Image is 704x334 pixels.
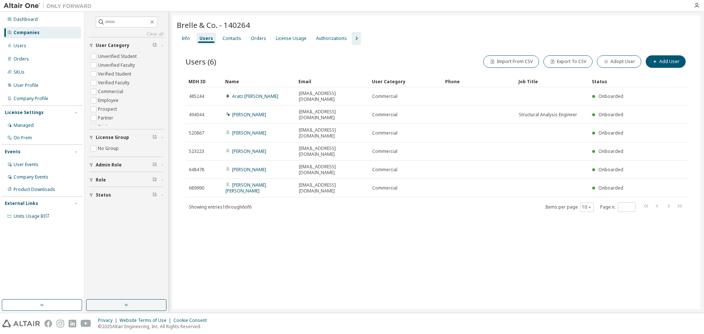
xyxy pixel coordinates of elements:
button: Add User [646,55,686,68]
span: 485244 [189,93,204,99]
span: Clear filter [153,162,157,168]
label: Unverified Student [98,52,138,61]
div: User Profile [14,82,38,88]
div: MDH ID [188,76,219,87]
button: Admin Role [89,157,164,173]
img: facebook.svg [44,320,52,327]
div: On Prem [14,135,32,141]
img: Altair One [4,2,95,10]
span: Onboarded [598,93,623,99]
span: 494044 [189,112,204,118]
div: External Links [5,201,38,206]
label: Trial [98,122,109,131]
span: Commercial [372,185,397,191]
span: Items per page [545,202,594,212]
label: Verified Faculty [98,78,131,87]
span: Commercial [372,112,397,118]
p: © 2025 Altair Engineering, Inc. All Rights Reserved. [98,323,211,330]
a: Clear all [89,31,164,37]
div: Cookie Consent [173,318,211,323]
div: Events [5,149,21,155]
div: License Usage [276,36,307,41]
span: Commercial [372,148,397,154]
span: Onboarded [598,148,623,154]
span: Units Usage BI [14,213,49,219]
img: altair_logo.svg [2,320,40,327]
button: Export To CSV [543,55,593,68]
button: 10 [582,204,592,210]
span: Commercial [372,130,397,136]
span: Clear filter [153,192,157,198]
div: Orders [14,56,29,62]
span: Onboarded [598,185,623,191]
a: [PERSON_NAME] [232,111,266,118]
span: Page n. [600,202,635,212]
button: Adopt User [597,55,641,68]
span: [EMAIL_ADDRESS][DOMAIN_NAME] [299,182,366,194]
div: Contacts [223,36,241,41]
a: [PERSON_NAME] [232,148,266,154]
div: Company Events [14,174,48,180]
div: Status [592,76,643,87]
a: [PERSON_NAME] [232,166,266,173]
span: Admin Role [96,162,122,168]
div: Users [14,43,26,49]
span: 520867 [189,130,204,136]
span: Clear filter [153,43,157,48]
label: Employee [98,96,120,105]
span: Clear filter [153,135,157,140]
button: License Group [89,129,164,146]
span: User Category [96,43,129,48]
img: linkedin.svg [69,320,76,327]
div: Company Profile [14,96,48,102]
span: Clear filter [153,177,157,183]
span: Onboarded [598,166,623,173]
div: User Category [372,76,439,87]
div: Email [298,76,366,87]
div: SKUs [14,69,25,75]
div: User Events [14,162,38,168]
div: Website Terms of Use [120,318,173,323]
span: Showing entries 1 through 6 of 6 [189,204,252,210]
span: [EMAIL_ADDRESS][DOMAIN_NAME] [299,164,366,176]
label: Partner [98,114,115,122]
div: Name [225,76,293,87]
div: Orders [251,36,266,41]
button: User Category [89,37,164,54]
div: Job Title [518,76,586,87]
a: [PERSON_NAME] [PERSON_NAME] [225,182,266,194]
span: 523223 [189,148,204,154]
label: Verified Student [98,70,133,78]
div: Phone [445,76,513,87]
div: Authorizations [316,36,347,41]
button: Status [89,187,164,203]
span: Structural Analysis Engineer [519,112,577,118]
span: 689990 [189,185,204,191]
div: Privacy [98,318,120,323]
label: Prospect [98,105,118,114]
a: [PERSON_NAME] [232,130,266,136]
span: 648478 [189,167,204,173]
span: Commercial [372,93,397,99]
div: Managed [14,122,34,128]
img: instagram.svg [56,320,64,327]
button: Role [89,172,164,188]
a: Aratz [PERSON_NAME] [232,93,278,99]
span: [EMAIL_ADDRESS][DOMAIN_NAME] [299,109,366,121]
span: [EMAIL_ADDRESS][DOMAIN_NAME] [299,146,366,157]
div: Companies [14,30,40,36]
span: Brelle & Co. - 140264 [177,20,250,30]
label: No Group [98,144,120,153]
span: Users (6) [186,56,216,67]
label: Commercial [98,87,125,96]
div: Product Downloads [14,187,55,192]
span: Status [96,192,111,198]
label: Unverified Faculty [98,61,136,70]
div: Info [181,36,190,41]
span: Commercial [372,167,397,173]
span: Onboarded [598,111,623,118]
span: Onboarded [598,130,623,136]
button: Import From CSV [483,55,539,68]
div: Users [199,36,213,41]
span: License Group [96,135,129,140]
